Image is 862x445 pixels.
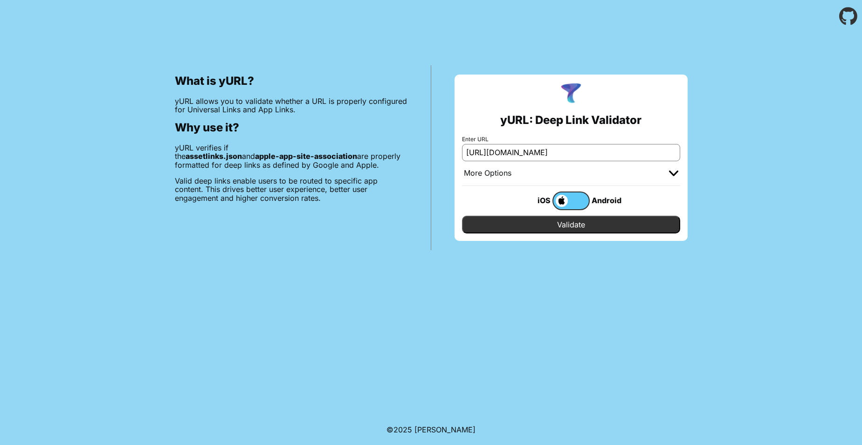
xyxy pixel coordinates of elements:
h2: yURL: Deep Link Validator [500,114,641,127]
label: Enter URL [462,136,680,143]
p: yURL verifies if the and are properly formatted for deep links as defined by Google and Apple. [175,144,407,169]
input: e.g. https://app.chayev.com/xyx [462,144,680,161]
img: chevron [669,171,678,176]
h2: What is yURL? [175,75,407,88]
img: yURL Logo [559,82,583,106]
span: 2025 [393,425,412,434]
b: assetlinks.json [186,151,242,161]
p: Valid deep links enable users to be routed to specific app content. This drives better user exper... [175,177,407,202]
input: Validate [462,216,680,233]
h2: Why use it? [175,121,407,134]
div: iOS [515,194,552,206]
div: Android [590,194,627,206]
div: More Options [464,169,511,178]
b: apple-app-site-association [255,151,357,161]
p: yURL allows you to validate whether a URL is properly configured for Universal Links and App Links. [175,97,407,114]
footer: © [386,414,476,445]
a: Michael Ibragimchayev's Personal Site [414,425,476,434]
